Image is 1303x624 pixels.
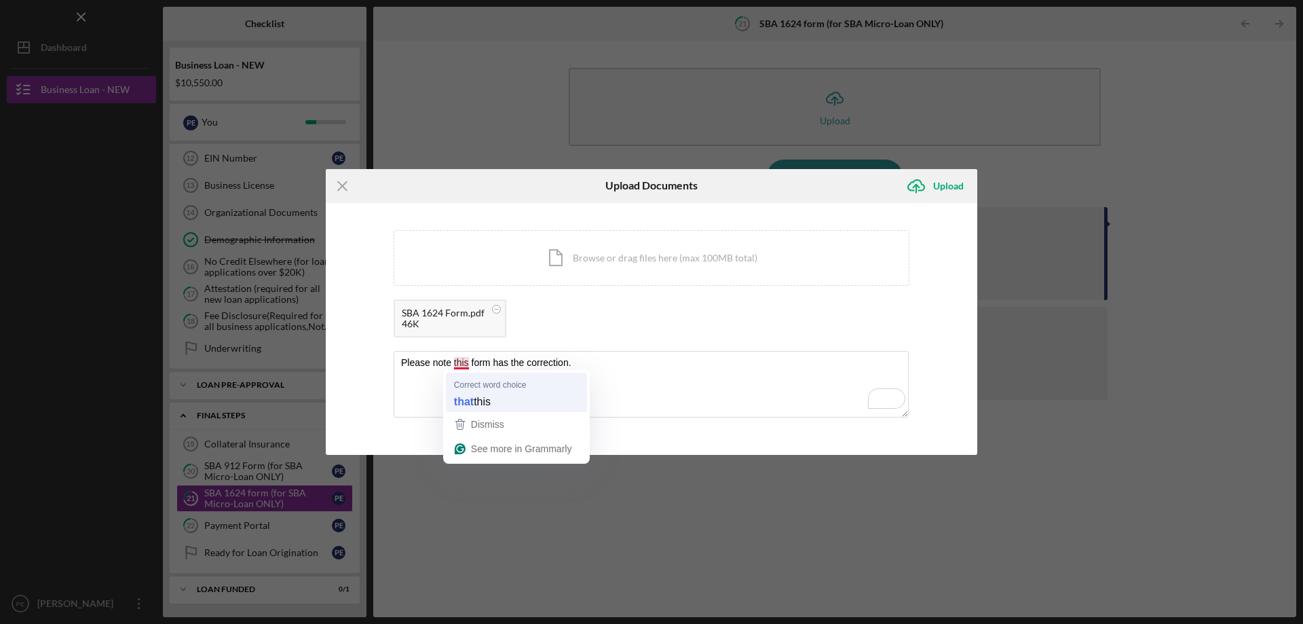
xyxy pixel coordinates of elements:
h6: Upload Documents [605,179,698,191]
div: Upload [933,172,964,200]
div: SBA 1624 Form.pdf [402,308,485,318]
button: Upload [899,172,977,200]
textarea: To enrich screen reader interactions, please activate Accessibility in Grammarly extension settings [394,351,909,418]
div: 46K [402,318,485,329]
